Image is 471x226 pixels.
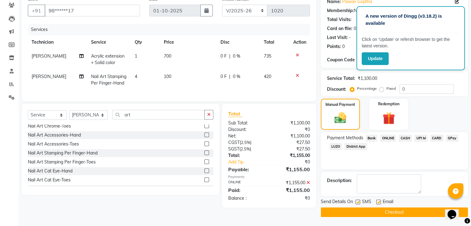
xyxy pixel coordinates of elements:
div: ₹27.50 [269,139,315,146]
label: Manual Payment [325,102,355,107]
div: Last Visit: [327,34,348,41]
img: _gift.svg [379,111,399,126]
span: CARD [430,135,443,142]
div: ₹0 [269,195,315,202]
button: Checkout [321,207,468,217]
th: Service [87,35,131,49]
div: Sub Total: [224,120,269,126]
span: | [229,53,230,59]
div: Description: [327,177,352,184]
span: 735 [264,53,271,59]
span: 2.5% [241,146,250,151]
div: 0 [342,43,345,50]
span: [PERSON_NAME] [32,53,66,59]
div: Discount: [327,86,346,93]
span: 700 [164,53,171,59]
label: Fixed [386,86,396,91]
div: ₹1,100.00 [358,75,377,82]
span: Total [228,111,242,117]
p: A new version of Dingg (v3.18.2) is available [365,13,456,27]
label: Redemption [378,101,399,107]
button: +91 [28,5,45,16]
span: Email [383,198,393,206]
span: 2.5% [241,140,250,145]
span: ONLINE [380,135,396,142]
div: Nail Art Stamping Per Finger-Hand [28,150,98,156]
th: Action [290,35,310,49]
span: 0 F [220,73,227,80]
th: Total [260,35,290,49]
span: SMS [362,198,371,206]
input: Search by Name/Mobile/Email/Code [45,5,140,16]
span: CGST [228,140,240,145]
span: Bank [366,135,378,142]
div: Discount: [224,126,269,133]
span: CASH [399,135,412,142]
div: Payments [228,174,310,180]
div: Service Total: [327,75,355,82]
div: Payable: [224,166,269,173]
div: Nail Art Stamping Per Finger-Toes [28,159,96,165]
div: Nail Art Accessories-Hand [28,132,81,138]
div: Total Visits: [327,16,351,23]
div: No Active Membership [327,7,462,14]
div: ₹1,155.00 [269,152,315,159]
th: Qty [131,35,160,49]
span: Nail Art Stamping Per Finger-Hand [91,74,126,86]
div: ₹27.50 [269,146,315,152]
div: - [349,34,351,41]
span: [PERSON_NAME] [32,74,66,79]
div: ₹1,100.00 [269,120,315,126]
div: 0 [354,25,356,32]
th: Disc [217,35,260,49]
img: _cash.svg [331,111,350,125]
span: SGST [228,146,239,152]
div: ONLINE [224,180,269,186]
span: | [229,73,230,80]
span: 420 [264,74,271,79]
input: Search or Scan [112,110,205,120]
span: GPay [446,135,459,142]
div: Card on file: [327,25,352,32]
span: Acrylic extension + Solid color [91,53,124,65]
div: Paid: [224,186,269,194]
div: Total: [224,152,269,159]
div: ( ) [224,139,269,146]
div: Nail Art Cat Eye-Toes [28,177,71,183]
div: ₹0 [277,159,314,165]
div: Membership: [327,7,354,14]
div: Balance : [224,195,269,202]
span: 0 % [233,73,240,80]
div: ₹1,155.00 [269,166,315,173]
span: Payment Methods [327,135,363,141]
div: Net: [224,133,269,139]
iframe: chat widget [445,201,465,220]
span: District App [344,143,367,150]
div: ₹1,155.00 [269,180,315,186]
span: 100 [164,74,171,79]
span: LUZO [329,143,342,150]
span: 0 F [220,53,227,59]
div: ₹1,155.00 [269,186,315,194]
div: Nail Art Chrome-Toes [28,123,71,129]
span: 4 [135,74,137,79]
div: Services [28,24,315,35]
th: Technician [28,35,87,49]
div: Coupon Code [327,57,372,63]
a: Add Tip [224,159,277,165]
div: Points: [327,43,341,50]
p: Click on ‘Update’ or refersh browser to get the latest version. [362,36,460,49]
div: Nail Art Accessories-Toes [28,141,79,147]
div: Nail Art Photo Art-Hand [28,186,76,192]
span: UPI M [414,135,428,142]
div: ( ) [224,146,269,152]
div: ₹1,100.00 [269,133,315,139]
div: ₹0 [269,126,315,133]
button: Update [362,52,389,65]
span: 1 [135,53,137,59]
span: 0 % [233,53,240,59]
th: Price [160,35,217,49]
div: Nail Art Cat Eye-Hand [28,168,72,174]
span: Send Details On [321,198,353,206]
label: Percentage [357,86,377,91]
